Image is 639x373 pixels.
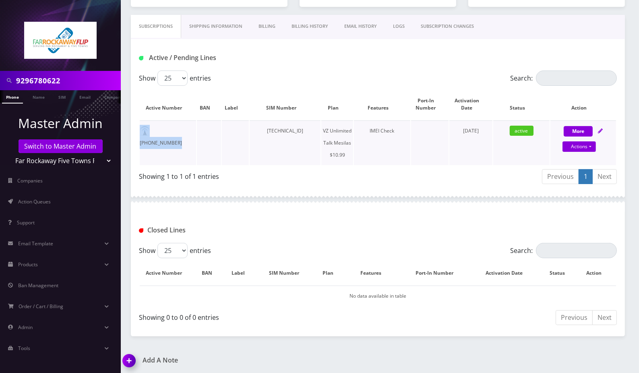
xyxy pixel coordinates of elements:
img: Active / Pending Lines [139,56,143,60]
a: Billing History [283,15,336,38]
span: Support [17,219,35,226]
a: Phone [2,90,23,104]
a: Company [100,90,127,103]
label: Search: [510,70,617,86]
a: Email [75,90,95,103]
th: Active Number: activate to sort column descending [140,261,196,285]
th: Activation Date: activate to sort column ascending [449,89,492,120]
div: Showing 1 to 1 of 1 entries [139,168,372,181]
a: Add A Note [123,356,372,364]
th: Action : activate to sort column ascending [580,261,616,285]
a: Previous [556,310,593,325]
div: IMEI Check [354,125,410,137]
th: BAN: activate to sort column ascending [197,89,221,120]
a: Previous [542,169,579,184]
a: Switch to Master Admin [19,139,103,153]
img: default.png [140,126,150,136]
a: Next [592,169,617,184]
h1: Active / Pending Lines [139,54,290,62]
a: 1 [579,169,593,184]
select: Showentries [157,70,188,86]
span: Tools [18,345,30,352]
input: Search: [536,243,617,258]
img: Closed Lines [139,228,143,233]
span: Admin [18,324,33,331]
select: Showentries [157,243,188,258]
td: VZ Unlimited Talk Mesilas $10.99 [321,120,353,165]
th: Action: activate to sort column ascending [550,89,616,120]
input: Search in Company [16,73,119,88]
label: Search: [510,243,617,258]
th: Active Number: activate to sort column ascending [140,89,196,120]
th: Plan: activate to sort column ascending [318,261,346,285]
th: Plan: activate to sort column ascending [321,89,353,120]
div: Showing 0 to 0 of 0 entries [139,309,372,322]
th: Status: activate to sort column ascending [544,261,579,285]
h1: Closed Lines [139,226,290,234]
a: Next [592,310,617,325]
th: Label: activate to sort column ascending [222,89,249,120]
th: Label: activate to sort column ascending [226,261,258,285]
input: Search: [536,70,617,86]
td: [TECHNICAL_ID] [250,120,321,165]
a: SIM [54,90,70,103]
img: Far Rockaway Five Towns Flip [24,22,97,59]
span: Companies [18,177,43,184]
a: Actions [562,141,596,152]
a: LOGS [385,15,413,38]
span: Ban Management [18,282,58,289]
a: Subscriptions [131,15,181,38]
td: No data available in table [140,286,616,306]
span: Action Queues [18,198,51,205]
label: Show entries [139,70,211,86]
th: Port-In Number: activate to sort column ascending [411,89,449,120]
span: Email Template [18,240,53,247]
th: Features: activate to sort column ascending [347,261,403,285]
a: SUBSCRIPTION CHANGES [413,15,482,38]
th: Status: activate to sort column ascending [493,89,550,120]
th: Activation Date: activate to sort column ascending [474,261,543,285]
th: SIM Number: activate to sort column ascending [250,89,321,120]
th: BAN: activate to sort column ascending [197,261,225,285]
span: [DATE] [463,127,479,134]
th: Features: activate to sort column ascending [354,89,410,120]
a: Name [29,90,49,103]
span: Products [18,261,38,268]
td: [PHONE_NUMBER] [140,120,196,165]
a: Billing [250,15,283,38]
a: EMAIL HISTORY [336,15,385,38]
span: active [510,126,534,136]
th: SIM Number: activate to sort column ascending [259,261,317,285]
th: Port-In Number: activate to sort column ascending [404,261,473,285]
label: Show entries [139,243,211,258]
button: More [564,126,593,137]
span: Order / Cart / Billing [19,303,64,310]
a: Shipping Information [181,15,250,38]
